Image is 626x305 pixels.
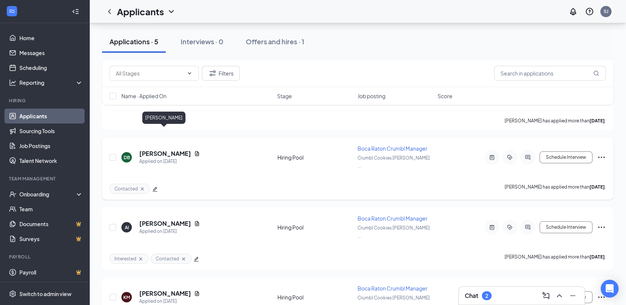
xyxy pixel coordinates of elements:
div: Hiring Pool [277,293,353,301]
svg: ActiveTag [505,224,514,230]
svg: ChevronDown [187,70,193,76]
div: SJ [604,8,608,15]
svg: Ellipses [597,223,606,232]
svg: Collapse [72,8,79,15]
span: Boca Raton Crumbl Manager [358,145,428,152]
span: Job posting [358,92,385,100]
svg: UserCheck [9,190,16,198]
span: edit [152,187,158,192]
svg: QuestionInfo [585,7,594,16]
span: Contacted [156,256,179,262]
div: 2 [485,293,488,299]
svg: Filter [208,69,217,78]
svg: ChevronLeft [105,7,114,16]
svg: ChevronDown [167,7,176,16]
b: [DATE] [590,118,605,123]
svg: Ellipses [597,293,606,302]
h5: [PERSON_NAME] [139,219,191,228]
svg: ActiveNote [487,154,496,160]
div: Applied on [DATE] [139,158,200,165]
h1: Applicants [117,5,164,18]
div: Hiring Pool [277,224,353,231]
div: Switch to admin view [19,290,72,298]
svg: Notifications [569,7,578,16]
input: Search in applications [494,66,606,81]
div: KM [123,294,130,301]
a: SurveysCrown [19,231,83,246]
svg: ActiveChat [523,224,532,230]
button: Minimize [567,290,579,302]
div: Payroll [9,254,82,260]
h5: [PERSON_NAME] [139,150,191,158]
a: Talent Network [19,153,83,168]
a: Messages [19,45,83,60]
svg: ChevronUp [555,291,564,300]
svg: Cross [139,186,145,192]
button: Schedule Interview [540,151,592,163]
span: Contacted [114,186,138,192]
span: Interested [114,256,136,262]
div: [PERSON_NAME] [142,112,185,124]
span: Crumbl Cookies [PERSON_NAME] ... [358,225,430,239]
a: Sourcing Tools [19,123,83,138]
a: Team [19,202,83,216]
span: Stage [277,92,292,100]
div: Applications · 5 [109,37,158,46]
h5: [PERSON_NAME] [139,289,191,298]
svg: Cross [138,256,144,262]
div: Hiring Pool [277,154,353,161]
div: Team Management [9,176,82,182]
button: ChevronUp [553,290,565,302]
svg: Document [194,221,200,227]
svg: WorkstreamLogo [8,7,16,15]
svg: ComposeMessage [541,291,550,300]
a: Job Postings [19,138,83,153]
a: Applicants [19,109,83,123]
h3: Chat [465,292,478,300]
div: Open Intercom Messenger [601,280,619,298]
span: Boca Raton Crumbl Manager [358,215,428,222]
div: AI [125,224,129,231]
svg: Ellipses [597,153,606,162]
span: Score [438,92,452,100]
svg: Settings [9,290,16,298]
svg: Cross [181,256,187,262]
span: edit [194,257,199,262]
div: Interviews · 0 [181,37,223,46]
a: Home [19,30,83,45]
a: Scheduling [19,60,83,75]
button: ComposeMessage [540,290,552,302]
div: Applied on [DATE] [139,298,200,305]
div: Offers and hires · 1 [246,37,304,46]
a: DocumentsCrown [19,216,83,231]
div: Onboarding [19,190,77,198]
div: Reporting [19,79,83,86]
svg: ActiveChat [523,154,532,160]
b: [DATE] [590,254,605,260]
svg: Minimize [568,291,577,300]
svg: MagnifyingGlass [593,70,599,76]
p: [PERSON_NAME] has applied more than . [505,184,606,194]
svg: ActiveNote [487,224,496,230]
div: Applied on [DATE] [139,228,200,235]
span: Boca Raton Crumbl Manager [358,285,428,292]
div: Hiring [9,97,82,104]
p: [PERSON_NAME] has applied more than . [505,254,606,264]
span: Crumbl Cookies [PERSON_NAME] ... [358,155,430,169]
button: Filter Filters [202,66,240,81]
a: PayrollCrown [19,265,83,280]
input: All Stages [116,69,184,77]
svg: ActiveTag [505,154,514,160]
span: Name · Applied On [121,92,166,100]
svg: Analysis [9,79,16,86]
button: Schedule Interview [540,221,592,233]
svg: Document [194,151,200,157]
b: [DATE] [590,184,605,190]
div: DB [124,154,130,161]
p: [PERSON_NAME] has applied more than . [505,118,606,124]
svg: Document [194,290,200,296]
